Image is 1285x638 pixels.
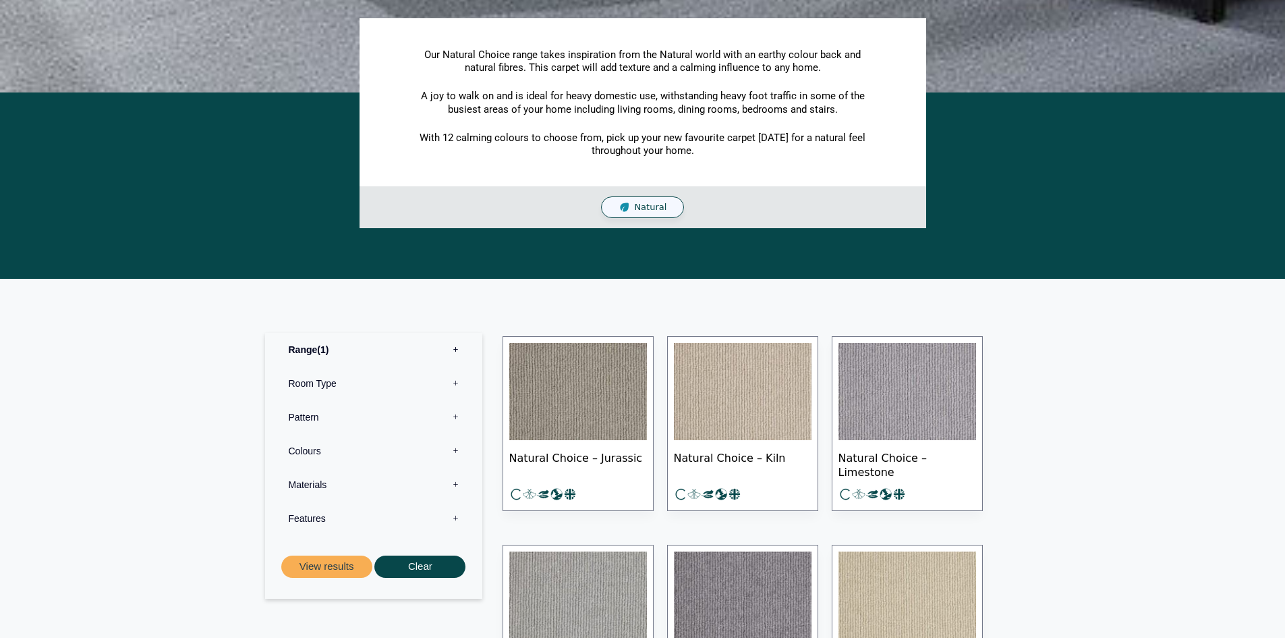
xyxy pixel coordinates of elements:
span: Natural [634,202,666,213]
label: Pattern [275,400,472,434]
span: Natural Choice – Kiln [674,440,811,487]
img: Natural Choice Jurassic [509,343,647,440]
button: View results [281,556,372,578]
span: Natural Choice – Limestone [838,440,976,487]
label: Materials [275,468,472,502]
label: Colours [275,434,472,468]
a: Natural Choice – Limestone [832,336,983,511]
span: 1 [317,344,329,355]
button: Clear [374,556,465,578]
span: Natural Choice – Jurassic [509,440,647,487]
p: With 12 calming colours to choose from, pick up your new favourite carpet [DATE] for a natural fe... [410,132,876,158]
label: Range [275,333,472,367]
p: Our Natural Choice range takes inspiration from the Natural world with an earthy colour back and ... [410,49,876,75]
a: Natural Choice – Kiln [667,336,818,511]
label: Features [275,502,472,535]
a: Natural Choice – Jurassic [503,336,654,511]
label: Room Type [275,367,472,400]
p: A joy to walk on and is ideal for heavy domestic use, withstanding heavy foot traffic in some of ... [410,90,876,116]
